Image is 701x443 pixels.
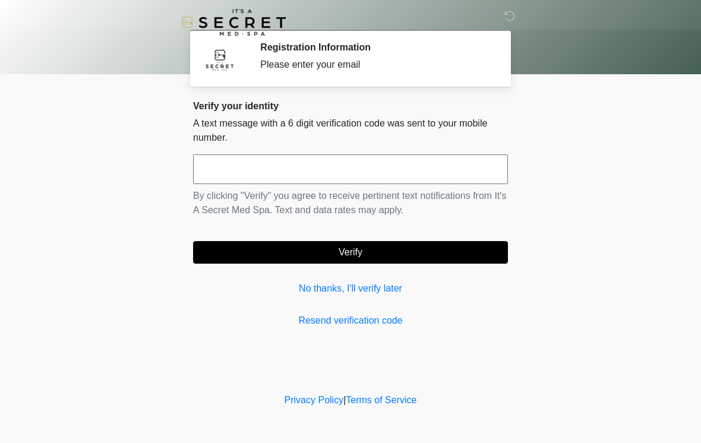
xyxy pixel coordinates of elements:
a: | [343,395,346,405]
p: By clicking "Verify" you agree to receive pertinent text notifications from It's A Secret Med Spa... [193,189,508,217]
img: It's A Secret Med Spa Logo [181,9,286,36]
a: Terms of Service [346,395,416,405]
h2: Registration Information [260,42,490,53]
a: Resend verification code [193,314,508,328]
a: No thanks, I'll verify later [193,281,508,296]
button: Verify [193,241,508,264]
p: A text message with a 6 digit verification code was sent to your mobile number. [193,116,508,145]
h2: Verify your identity [193,100,508,112]
a: Privacy Policy [285,395,344,405]
img: Agent Avatar [202,42,238,77]
div: Please enter your email [260,58,490,72]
